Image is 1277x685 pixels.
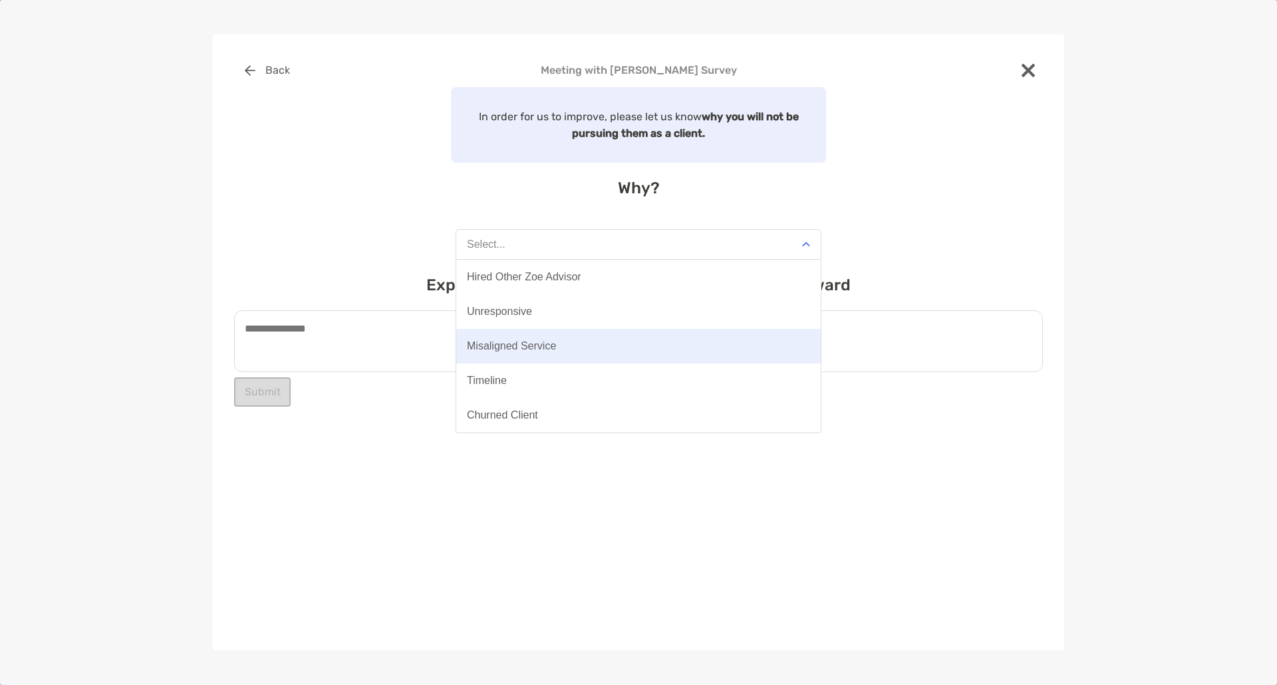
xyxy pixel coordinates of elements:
[1022,64,1035,77] img: close modal
[456,329,821,363] button: Misaligned Service
[234,64,1043,76] h4: Meeting with [PERSON_NAME] Survey
[234,179,1043,197] h4: Why?
[467,271,581,283] div: Hired Other Zoe Advisor
[234,56,300,85] button: Back
[456,398,821,433] button: Churned Client
[467,375,507,387] div: Timeline
[245,65,255,76] img: button icon
[467,306,532,318] div: Unresponsive
[456,363,821,398] button: Timeline
[456,260,821,294] button: Hired Other Zoe Advisor
[459,108,818,142] p: In order for us to improve, please let us know
[467,239,505,250] div: Select...
[572,110,799,140] strong: why you will not be pursuing them as a client.
[467,409,538,421] div: Churned Client
[467,340,556,352] div: Misaligned Service
[456,294,821,329] button: Unresponsive
[802,242,810,246] img: Open dropdown arrow
[234,276,1043,294] h4: Explain in a few words why you will not moving forward
[456,229,821,260] button: Select...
